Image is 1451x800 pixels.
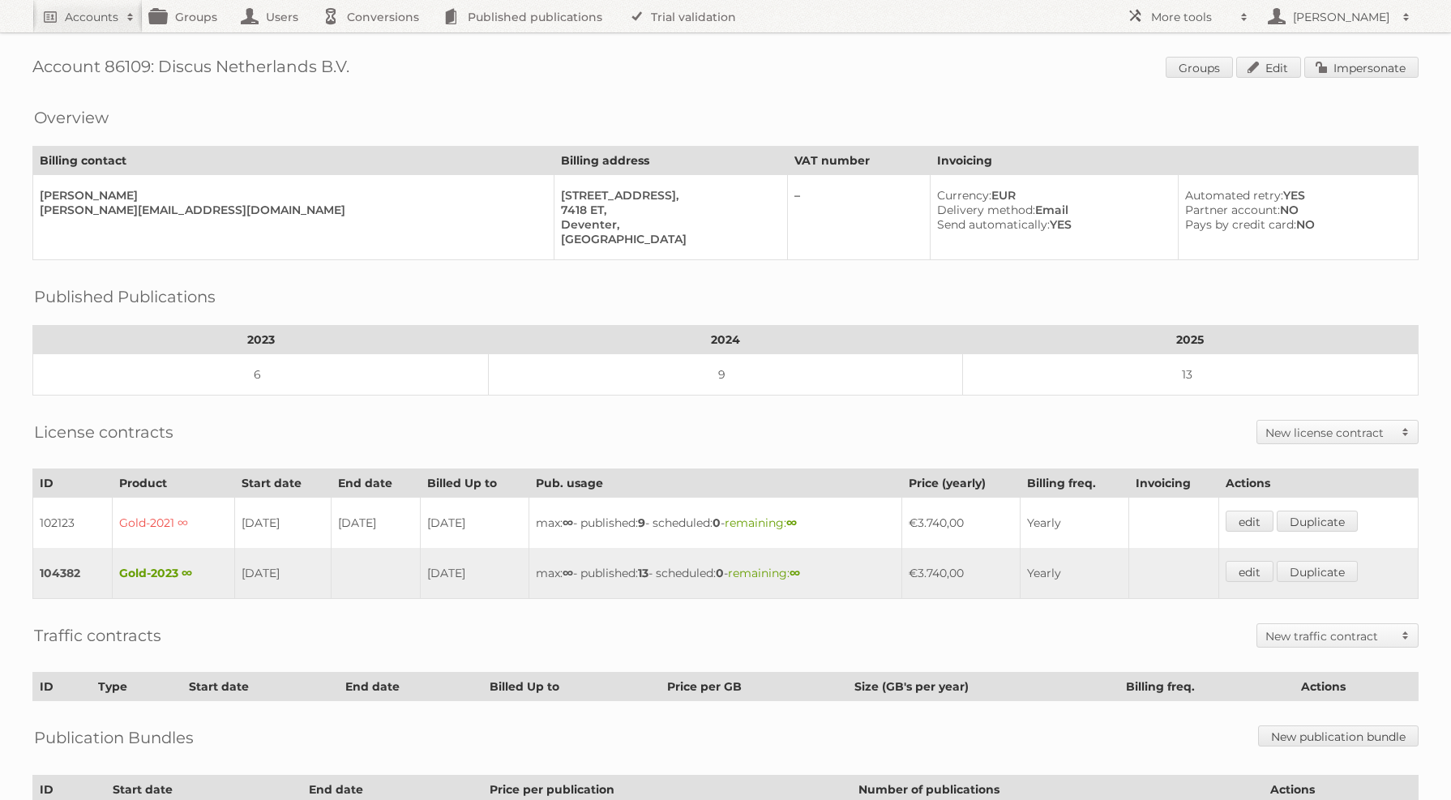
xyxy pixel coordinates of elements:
th: VAT number [788,147,931,175]
h2: Accounts [65,9,118,25]
strong: 13 [638,566,648,580]
div: YES [1185,188,1405,203]
h2: [PERSON_NAME] [1289,9,1394,25]
div: 7418 ET, [561,203,774,217]
th: Size (GB's per year) [847,673,1119,701]
div: NO [1185,217,1405,232]
a: New publication bundle [1258,725,1419,747]
div: EUR [937,188,1165,203]
th: Invoicing [1128,469,1218,498]
span: Toggle [1393,421,1418,443]
td: Yearly [1021,498,1128,549]
div: Deventer, [561,217,774,232]
th: Billing freq. [1021,469,1128,498]
th: Start date [182,673,339,701]
td: 6 [33,354,489,396]
th: 2023 [33,326,489,354]
th: Actions [1295,673,1419,701]
th: Type [92,673,182,701]
td: – [788,175,931,260]
div: [PERSON_NAME] [40,188,541,203]
a: Edit [1236,57,1301,78]
td: Yearly [1021,548,1128,599]
th: Price per GB [660,673,847,701]
td: [DATE] [420,498,529,549]
th: ID [33,469,113,498]
th: End date [331,469,420,498]
h2: More tools [1151,9,1232,25]
strong: ∞ [786,516,797,530]
span: Pays by credit card: [1185,217,1296,232]
th: 2025 [962,326,1418,354]
td: [DATE] [331,498,420,549]
th: Actions [1218,469,1418,498]
h2: New traffic contract [1265,628,1393,644]
strong: 0 [713,516,721,530]
h2: License contracts [34,420,173,444]
div: Email [937,203,1165,217]
div: [PERSON_NAME][EMAIL_ADDRESS][DOMAIN_NAME] [40,203,541,217]
td: 104382 [33,548,113,599]
th: Invoicing [931,147,1419,175]
strong: 0 [716,566,724,580]
h2: New license contract [1265,425,1393,441]
td: Gold-2021 ∞ [113,498,234,549]
a: Duplicate [1277,511,1358,532]
td: [DATE] [420,548,529,599]
span: Delivery method: [937,203,1035,217]
th: Start date [234,469,331,498]
h2: Overview [34,105,109,130]
strong: 9 [638,516,645,530]
a: New traffic contract [1257,624,1418,647]
h2: Traffic contracts [34,623,161,648]
span: Send automatically: [937,217,1050,232]
a: edit [1226,561,1273,582]
div: NO [1185,203,1405,217]
h2: Published Publications [34,284,216,309]
td: max: - published: - scheduled: - [529,498,901,549]
th: Billing freq. [1119,673,1294,701]
span: Partner account: [1185,203,1280,217]
span: Currency: [937,188,991,203]
th: Billed Up to [483,673,660,701]
td: 13 [962,354,1418,396]
td: 9 [489,354,962,396]
th: End date [339,673,483,701]
th: Price (yearly) [901,469,1021,498]
div: YES [937,217,1165,232]
span: remaining: [728,566,800,580]
td: 102123 [33,498,113,549]
h2: Publication Bundles [34,725,194,750]
a: Duplicate [1277,561,1358,582]
td: €3.740,00 [901,548,1021,599]
td: max: - published: - scheduled: - [529,548,901,599]
td: [DATE] [234,498,331,549]
td: Gold-2023 ∞ [113,548,234,599]
span: Toggle [1393,624,1418,647]
strong: ∞ [563,516,573,530]
th: Pub. usage [529,469,901,498]
h1: Account 86109: Discus Netherlands B.V. [32,57,1419,81]
a: Groups [1166,57,1233,78]
a: Impersonate [1304,57,1419,78]
span: Automated retry: [1185,188,1283,203]
strong: ∞ [790,566,800,580]
th: Billing address [554,147,788,175]
th: 2024 [489,326,962,354]
th: Billed Up to [420,469,529,498]
a: New license contract [1257,421,1418,443]
strong: ∞ [563,566,573,580]
span: remaining: [725,516,797,530]
td: €3.740,00 [901,498,1021,549]
th: Billing contact [33,147,554,175]
div: [STREET_ADDRESS], [561,188,774,203]
div: [GEOGRAPHIC_DATA] [561,232,774,246]
a: edit [1226,511,1273,532]
th: Product [113,469,234,498]
td: [DATE] [234,548,331,599]
th: ID [33,673,92,701]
